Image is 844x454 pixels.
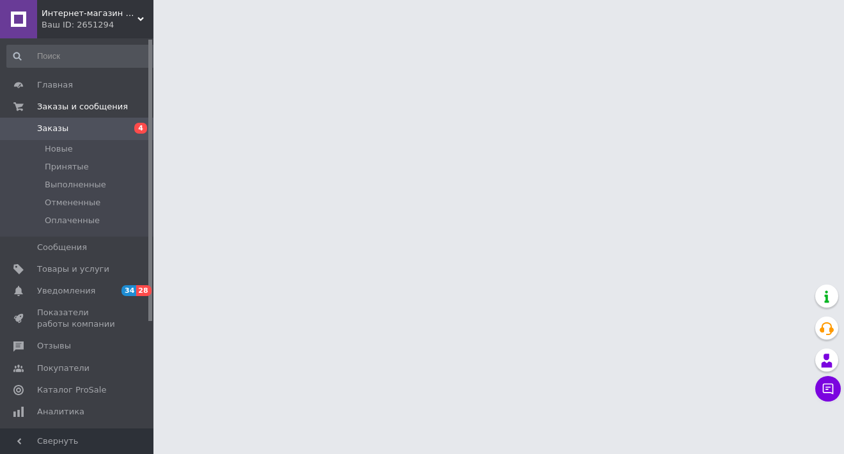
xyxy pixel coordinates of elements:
[37,340,71,352] span: Отзывы
[37,123,68,134] span: Заказы
[37,285,95,297] span: Уведомления
[6,45,157,68] input: Поиск
[37,242,87,253] span: Сообщения
[37,384,106,396] span: Каталог ProSale
[37,363,90,374] span: Покупатели
[45,215,100,226] span: Оплаченные
[45,143,73,155] span: Новые
[45,179,106,191] span: Выполненные
[136,285,151,296] span: 28
[42,19,153,31] div: Ваш ID: 2651294
[37,263,109,275] span: Товары и услуги
[121,285,136,296] span: 34
[45,161,89,173] span: Принятые
[37,101,128,113] span: Заказы и сообщения
[37,307,118,330] span: Показатели работы компании
[134,123,147,134] span: 4
[815,376,841,402] button: Чат с покупателем
[42,8,137,19] span: Интернет-магазин Vin-atlant
[37,406,84,418] span: Аналитика
[45,197,100,208] span: Отмененные
[37,79,73,91] span: Главная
